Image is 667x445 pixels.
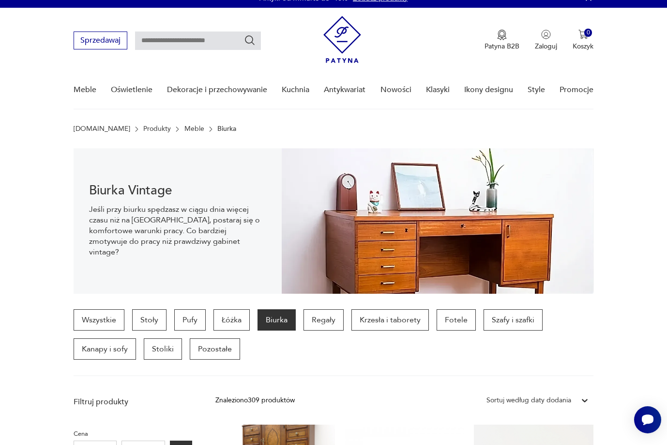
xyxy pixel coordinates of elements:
a: Fotele [437,309,476,331]
button: Zaloguj [535,30,557,51]
a: Style [528,71,545,109]
h1: Biurka Vintage [89,185,266,196]
a: Szafy i szafki [484,309,543,331]
a: Kanapy i sofy [74,338,136,360]
img: Ikona koszyka [578,30,588,39]
p: Zaloguj [535,42,557,51]
a: Ikony designu [464,71,513,109]
img: Ikonka użytkownika [541,30,551,39]
a: Pufy [174,309,206,331]
button: 0Koszyk [573,30,593,51]
div: Sortuj według daty dodania [486,395,571,406]
a: Kuchnia [282,71,309,109]
div: 0 [584,29,592,37]
a: Nowości [380,71,411,109]
p: Cena [74,429,192,439]
a: Biurka [258,309,296,331]
a: Krzesła i taborety [351,309,429,331]
p: Biurka [217,125,236,133]
p: Koszyk [573,42,593,51]
img: Patyna - sklep z meblami i dekoracjami vintage [323,16,361,63]
button: Patyna B2B [485,30,519,51]
a: Wszystkie [74,309,124,331]
div: Znaleziono 309 produktów [215,395,295,406]
a: [DOMAIN_NAME] [74,125,130,133]
a: Meble [184,125,204,133]
img: Ikona medalu [497,30,507,40]
a: Produkty [143,125,171,133]
p: Patyna B2B [485,42,519,51]
a: Klasyki [426,71,450,109]
a: Regały [303,309,344,331]
a: Antykwariat [324,71,365,109]
a: Promocje [560,71,593,109]
a: Stoliki [144,338,182,360]
a: Pozostałe [190,338,240,360]
iframe: Smartsupp widget button [634,406,661,433]
a: Stoły [132,309,167,331]
button: Sprzedawaj [74,32,127,49]
a: Oświetlenie [111,71,152,109]
a: Sprzedawaj [74,38,127,45]
p: Filtruj produkty [74,397,192,407]
a: Ikona medaluPatyna B2B [485,30,519,51]
button: Szukaj [244,34,256,46]
a: Meble [74,71,96,109]
a: Dekoracje i przechowywanie [167,71,267,109]
p: Jeśli przy biurku spędzasz w ciągu dnia więcej czasu niż na [GEOGRAPHIC_DATA], postaraj się o kom... [89,204,266,257]
a: Łóżka [213,309,250,331]
img: 217794b411677fc89fd9d93ef6550404.webp [282,148,594,294]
